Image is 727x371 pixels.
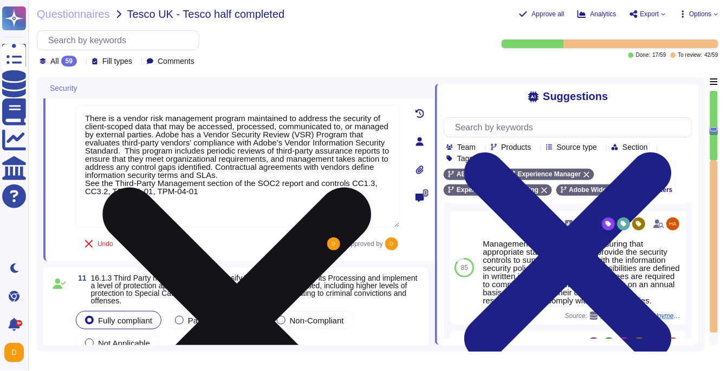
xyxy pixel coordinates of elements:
input: Search by keywords [450,118,692,137]
div: 9+ [16,320,22,327]
input: Search by keywords [43,31,199,50]
img: user [666,217,679,230]
span: Tesco UK - Tesco half completed [127,9,285,19]
img: user [4,343,24,362]
span: To review: [678,52,703,58]
span: Questionnaires [37,9,110,19]
span: Done: [636,52,651,58]
span: Fill types [102,57,132,65]
button: user [2,341,31,365]
span: 11 [74,274,87,282]
span: Export [640,11,659,17]
textarea: There is a vendor risk management program maintained to address the security of client-scoped dat... [76,105,400,228]
span: Comments [158,57,194,65]
span: All [50,57,59,65]
div: 59 [61,56,77,67]
img: user [385,237,398,250]
span: 17 / 59 [653,52,666,58]
img: user [666,337,679,350]
span: Security [50,84,77,92]
span: 42 / 59 [705,52,718,58]
span: 85 [461,264,468,271]
img: user [327,237,340,250]
button: Approve all [519,10,564,18]
span: Approve all [532,11,564,17]
span: Analytics [590,11,616,17]
span: Options [690,11,712,17]
span: 0 [423,189,429,197]
button: Analytics [577,10,616,18]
